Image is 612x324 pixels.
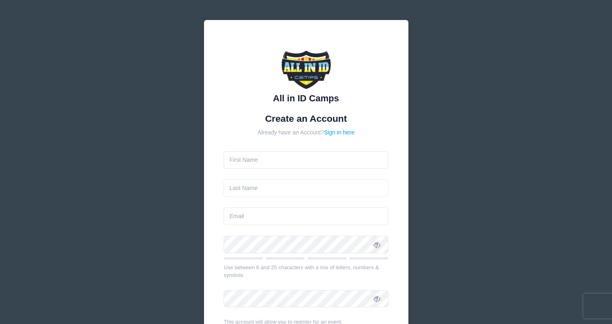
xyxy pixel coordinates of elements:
[224,208,388,225] input: Email
[324,129,354,136] a: Sign in here
[224,264,388,279] div: Use between 6 and 25 characters with a mix of letters, numbers & symbols.
[224,128,388,137] div: Already have an Account?
[224,92,388,105] div: All in ID Camps
[282,40,331,89] img: All in ID Camps
[224,113,388,124] h1: Create an Account
[224,179,388,197] input: Last Name
[224,151,388,169] input: First Name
